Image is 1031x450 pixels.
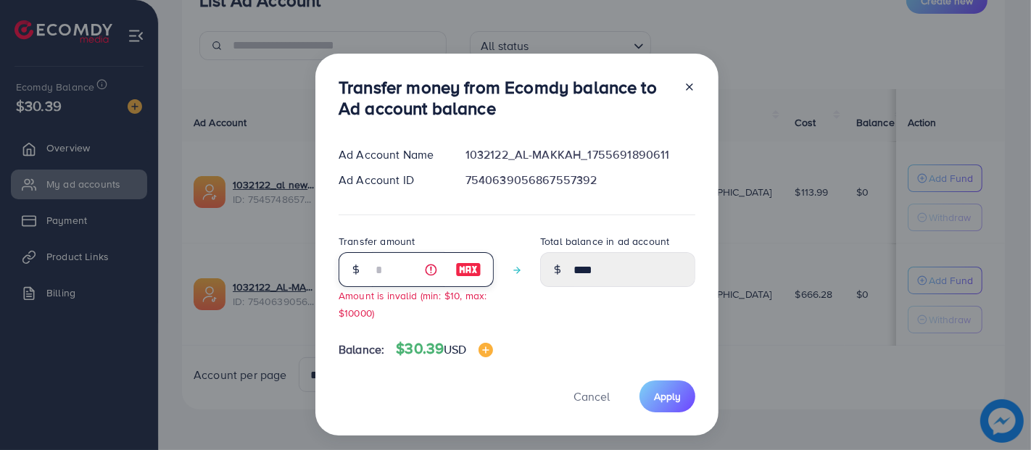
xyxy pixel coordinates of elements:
h4: $30.39 [396,340,492,358]
small: Amount is invalid (min: $10, max: $10000) [339,288,486,319]
span: Cancel [574,388,610,404]
button: Cancel [555,380,628,412]
span: Apply [654,389,681,404]
span: Balance: [339,341,384,358]
img: image [455,261,481,278]
label: Transfer amount [339,234,415,249]
div: 1032122_AL-MAKKAH_1755691890611 [454,146,707,163]
div: 7540639056867557392 [454,172,707,188]
h3: Transfer money from Ecomdy balance to Ad account balance [339,77,672,119]
div: Ad Account ID [327,172,454,188]
button: Apply [639,380,695,412]
img: image [479,343,493,357]
div: Ad Account Name [327,146,454,163]
span: USD [444,341,466,357]
label: Total balance in ad account [540,234,669,249]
